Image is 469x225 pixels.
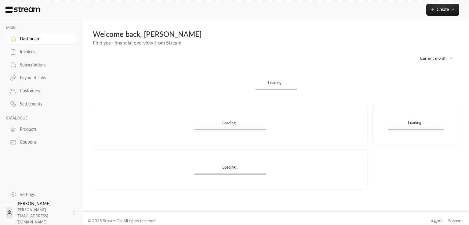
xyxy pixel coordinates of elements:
[20,88,69,94] div: Customers
[6,85,77,97] a: Customers
[6,33,77,45] a: Dashboard
[6,26,77,30] p: MAIN
[431,218,442,224] div: العربية
[20,126,69,132] div: Products
[6,116,77,121] p: CATALOGUE
[437,7,449,12] span: Create
[16,208,48,224] span: [PERSON_NAME][EMAIL_ADDRESS][DOMAIN_NAME]
[6,136,77,148] a: Coupons
[20,101,69,107] div: Settlements
[6,59,77,71] a: Subscriptions
[256,80,297,89] div: Loading...
[88,218,156,224] div: © 2025 Stream Co. All rights reserved.
[20,191,69,198] div: Settings
[93,29,459,39] div: Welcome back, [PERSON_NAME]
[16,201,67,225] div: [PERSON_NAME]
[20,75,69,81] div: Payment links
[20,139,69,145] div: Coupons
[93,40,181,45] span: Find your financial overview from Stream
[5,6,41,13] img: Logo
[20,62,69,68] div: Subscriptions
[388,120,444,129] div: Loading...
[6,72,77,84] a: Payment links
[410,50,456,66] div: Current month
[195,164,266,173] div: Loading...
[426,4,459,16] button: Create
[195,120,266,129] div: Loading...
[6,46,77,58] a: Invoices
[20,49,69,55] div: Invoices
[20,36,69,42] div: Dashboard
[6,123,77,135] a: Products
[6,98,77,110] a: Settlements
[6,188,77,200] a: Settings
